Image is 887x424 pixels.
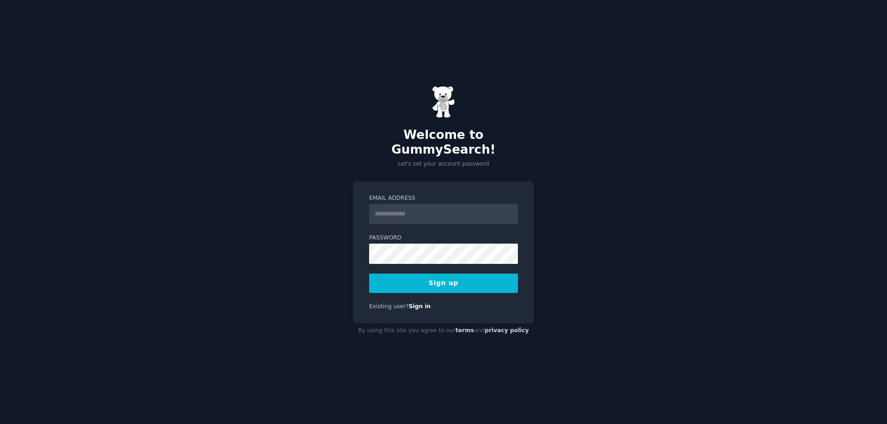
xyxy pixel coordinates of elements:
a: privacy policy [485,327,529,334]
p: Let's set your account password [353,160,534,168]
label: Password [369,234,518,242]
img: Gummy Bear [432,86,455,118]
a: Sign in [409,303,431,310]
a: terms [456,327,474,334]
label: Email Address [369,194,518,203]
div: By using this site you agree to our and [353,323,534,338]
button: Sign up [369,274,518,293]
h2: Welcome to GummySearch! [353,128,534,157]
span: Existing user? [369,303,409,310]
